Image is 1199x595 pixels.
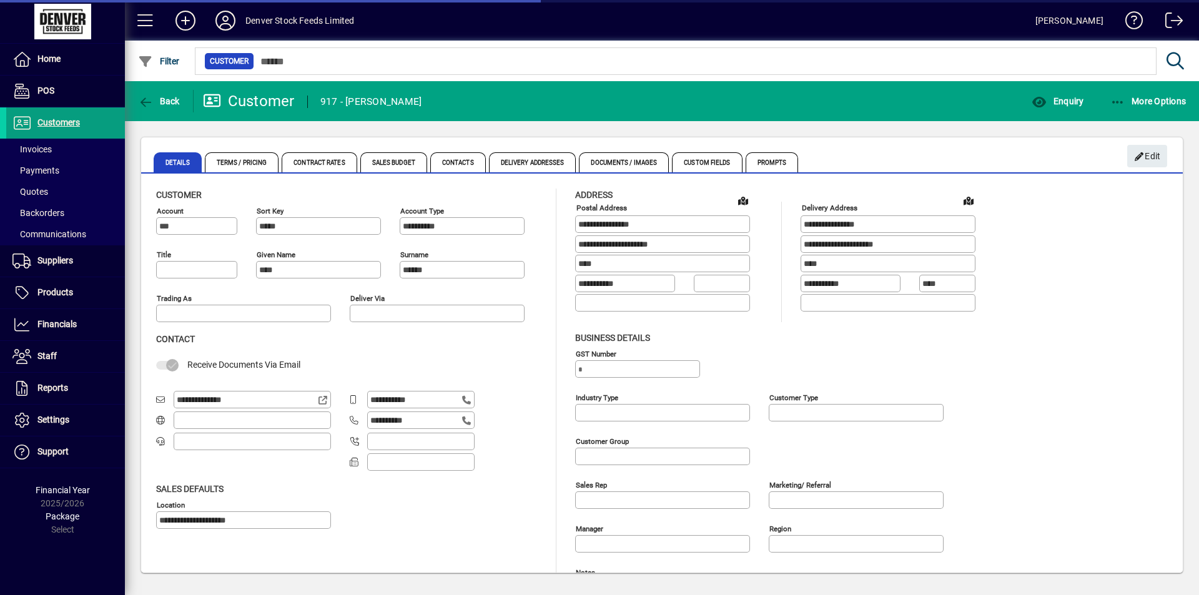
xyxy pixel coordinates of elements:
span: Settings [37,415,69,425]
a: Home [6,44,125,75]
span: Filter [138,56,180,66]
span: Contract Rates [282,152,357,172]
span: Payments [12,165,59,175]
span: Terms / Pricing [205,152,279,172]
div: Denver Stock Feeds Limited [245,11,355,31]
a: Financials [6,309,125,340]
span: Business details [575,333,650,343]
a: View on map [733,190,753,210]
span: Back [138,96,180,106]
a: Settings [6,405,125,436]
span: Details [154,152,202,172]
mat-label: Surname [400,250,428,259]
a: Payments [6,160,125,181]
button: Enquiry [1029,90,1087,112]
button: Edit [1127,145,1167,167]
button: Back [135,90,183,112]
span: Home [37,54,61,64]
mat-label: Account Type [400,207,444,215]
a: View on map [959,190,979,210]
mat-label: Manager [576,524,603,533]
a: POS [6,76,125,107]
mat-label: Notes [576,568,595,576]
mat-label: Location [157,500,185,509]
span: Reports [37,383,68,393]
a: Knowledge Base [1116,2,1143,43]
span: Sales Budget [360,152,427,172]
span: Staff [37,351,57,361]
mat-label: Title [157,250,171,259]
span: Financial Year [36,485,90,495]
button: Filter [135,50,183,72]
mat-label: Customer group [576,436,629,445]
span: Address [575,190,613,200]
a: Quotes [6,181,125,202]
mat-label: Deliver via [350,294,385,303]
a: Logout [1156,2,1183,43]
a: Backorders [6,202,125,224]
mat-label: Sort key [257,207,284,215]
span: Package [46,511,79,521]
span: Contact [156,334,195,344]
span: Customer [210,55,249,67]
span: Suppliers [37,255,73,265]
mat-label: Trading as [157,294,192,303]
a: Communications [6,224,125,245]
span: Contacts [430,152,486,172]
span: Quotes [12,187,48,197]
span: Documents / Images [579,152,669,172]
mat-label: Customer type [769,393,818,401]
span: POS [37,86,54,96]
span: Communications [12,229,86,239]
div: 917 - [PERSON_NAME] [320,92,422,112]
a: Products [6,277,125,308]
span: Customer [156,190,202,200]
span: Enquiry [1032,96,1083,106]
span: Backorders [12,208,64,218]
button: More Options [1107,90,1190,112]
span: Sales defaults [156,484,224,494]
span: Prompts [746,152,799,172]
a: Staff [6,341,125,372]
span: Receive Documents Via Email [187,360,300,370]
div: [PERSON_NAME] [1035,11,1103,31]
a: Support [6,436,125,468]
button: Add [165,9,205,32]
app-page-header-button: Back [125,90,194,112]
div: Customer [203,91,295,111]
mat-label: Given name [257,250,295,259]
mat-label: Region [769,524,791,533]
span: Customers [37,117,80,127]
button: Profile [205,9,245,32]
span: More Options [1110,96,1187,106]
span: Financials [37,319,77,329]
span: Products [37,287,73,297]
mat-label: Marketing/ Referral [769,480,831,489]
span: Edit [1134,146,1161,167]
mat-label: GST Number [576,349,616,358]
mat-label: Account [157,207,184,215]
span: Support [37,446,69,456]
span: Custom Fields [672,152,742,172]
mat-label: Sales rep [576,480,607,489]
span: Delivery Addresses [489,152,576,172]
span: Invoices [12,144,52,154]
a: Invoices [6,139,125,160]
a: Reports [6,373,125,404]
a: Suppliers [6,245,125,277]
mat-label: Industry type [576,393,618,401]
